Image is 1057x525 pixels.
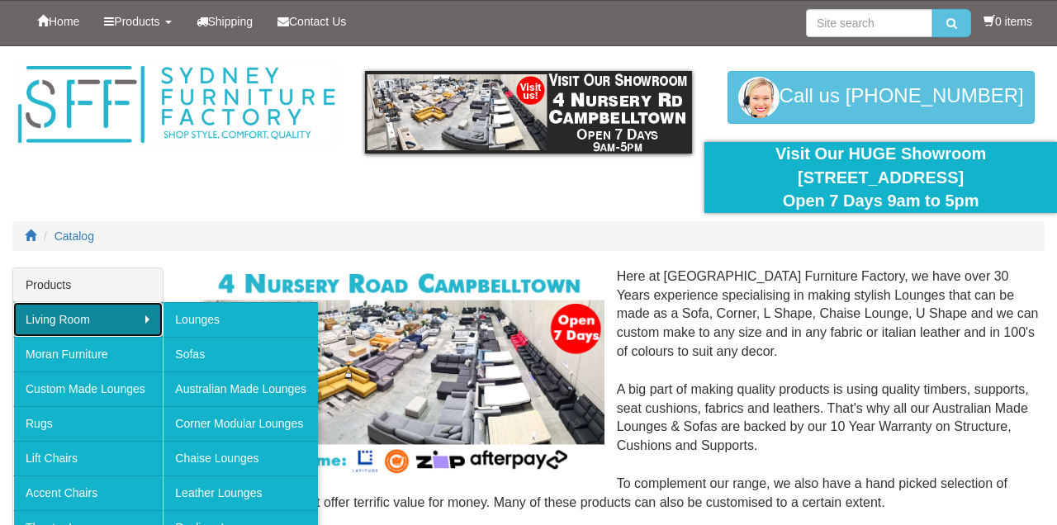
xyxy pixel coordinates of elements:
div: Visit Our HUGE Showroom [STREET_ADDRESS] Open 7 Days 9am to 5pm [717,142,1045,213]
a: Lift Chairs [13,441,163,475]
a: Sofas [163,337,318,371]
input: Site search [806,9,932,37]
span: Shipping [208,15,254,28]
span: Products [114,15,159,28]
a: Contact Us [265,1,358,42]
a: Moran Furniture [13,337,163,371]
li: 0 items [984,13,1032,30]
a: Shipping [184,1,266,42]
a: Home [25,1,92,42]
img: Sydney Furniture Factory [12,63,340,147]
img: showroom.gif [365,71,693,154]
a: Accent Chairs [13,475,163,510]
span: Contact Us [289,15,346,28]
a: Leather Lounges [163,475,318,510]
a: Catalog [55,229,94,243]
span: Home [49,15,79,28]
a: Products [92,1,183,42]
img: Corner Modular Lounges [201,267,604,477]
a: Lounges [163,302,318,337]
div: Products [13,268,163,302]
a: Chaise Lounges [163,441,318,475]
a: Living Room [13,302,163,337]
a: Corner Modular Lounges [163,406,318,441]
a: Rugs [13,406,163,441]
a: Australian Made Lounges [163,371,318,406]
a: Custom Made Lounges [13,371,163,406]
